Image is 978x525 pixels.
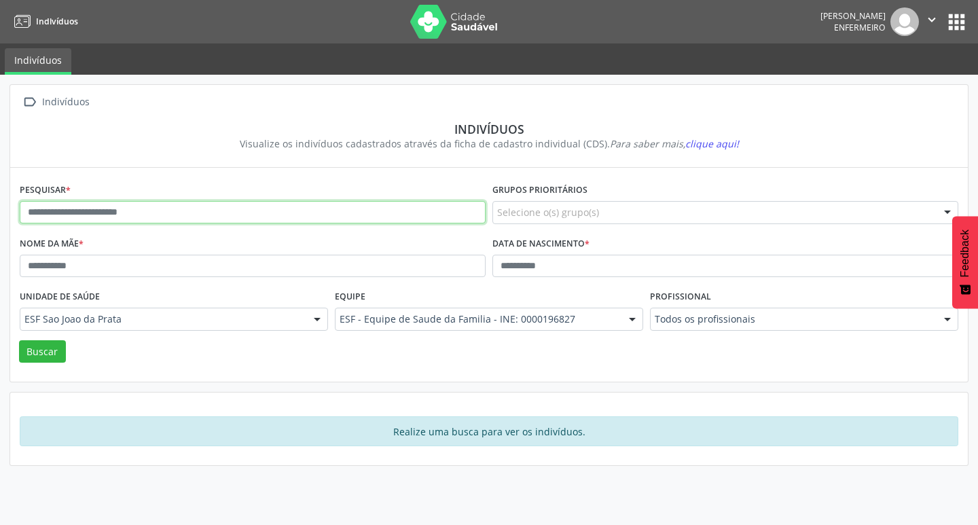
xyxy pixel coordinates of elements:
span: ESF Sao Joao da Prata [24,312,300,326]
span: Indivíduos [36,16,78,27]
div: Realize uma busca para ver os indivíduos. [20,416,958,446]
button: Buscar [19,340,66,363]
span: Feedback [959,230,971,277]
a: Indivíduos [10,10,78,33]
label: Nome da mãe [20,234,84,255]
div: Visualize os indivíduos cadastrados através da ficha de cadastro individual (CDS). [29,137,949,151]
button: Feedback - Mostrar pesquisa [952,216,978,308]
label: Grupos prioritários [492,180,587,201]
a:  Indivíduos [20,92,92,112]
span: Todos os profissionais [655,312,930,326]
div: Indivíduos [29,122,949,137]
div: Indivíduos [39,92,92,112]
i:  [924,12,939,27]
span: Enfermeiro [834,22,886,33]
span: ESF - Equipe de Saude da Familia - INE: 0000196827 [340,312,615,326]
button:  [919,7,945,36]
label: Unidade de saúde [20,287,100,308]
a: Indivíduos [5,48,71,75]
span: clique aqui! [685,137,739,150]
img: img [890,7,919,36]
i:  [20,92,39,112]
div: [PERSON_NAME] [820,10,886,22]
label: Pesquisar [20,180,71,201]
i: Para saber mais, [610,137,739,150]
span: Selecione o(s) grupo(s) [497,205,599,219]
label: Profissional [650,287,711,308]
label: Equipe [335,287,365,308]
label: Data de nascimento [492,234,590,255]
button: apps [945,10,968,34]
